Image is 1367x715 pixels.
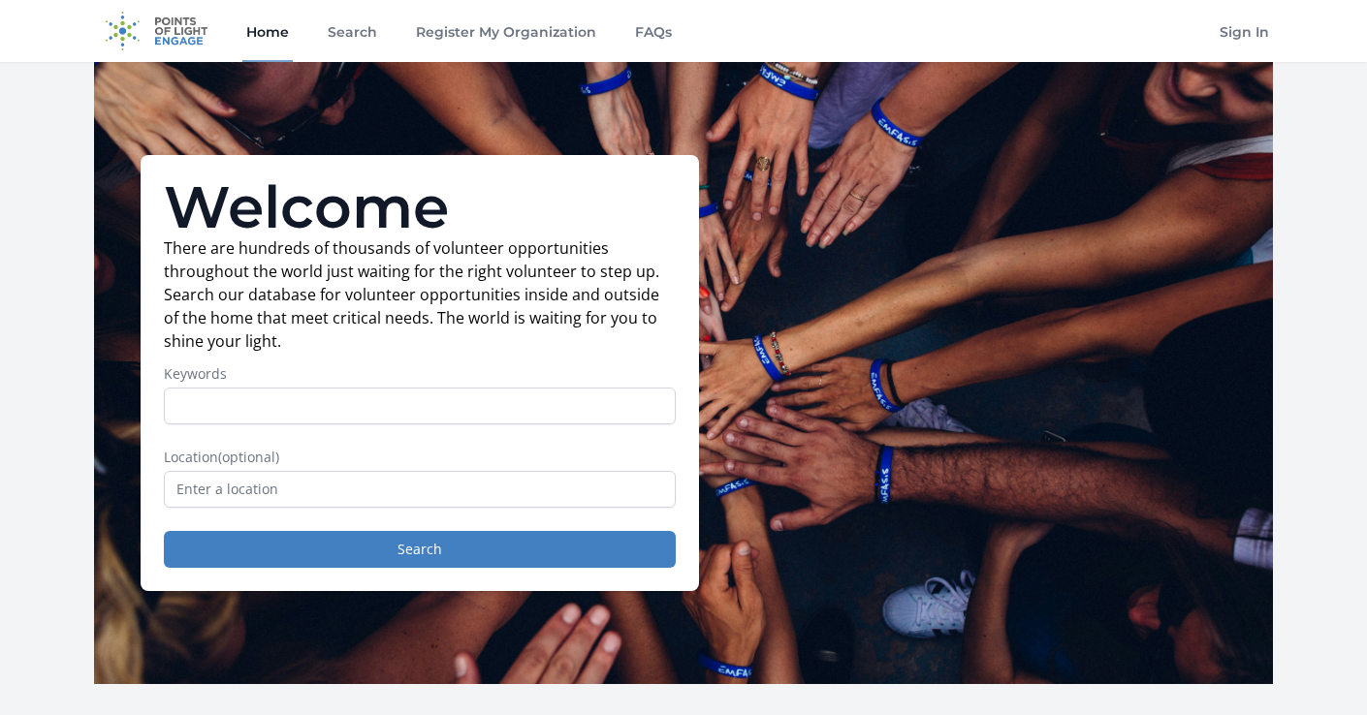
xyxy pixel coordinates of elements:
input: Enter a location [164,471,676,508]
label: Location [164,448,676,467]
h1: Welcome [164,178,676,236]
button: Search [164,531,676,568]
p: There are hundreds of thousands of volunteer opportunities throughout the world just waiting for ... [164,236,676,353]
span: (optional) [218,448,279,466]
label: Keywords [164,364,676,384]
